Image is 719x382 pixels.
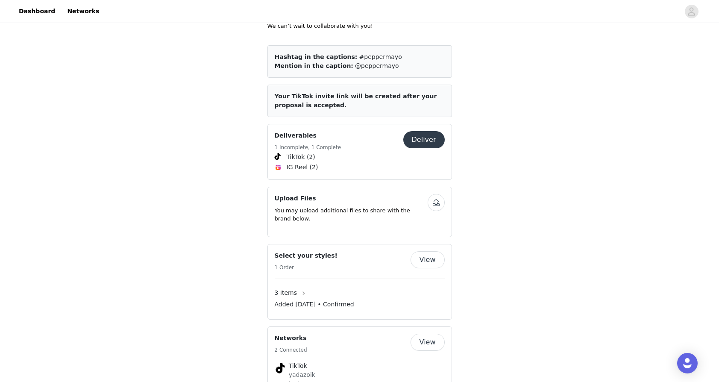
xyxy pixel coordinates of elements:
[289,361,431,370] h4: TikTok
[267,124,452,180] div: Deliverables
[275,144,341,151] h5: 1 Incomplete, 1 Complete
[287,153,315,162] span: TikTok (2)
[677,353,698,373] div: Open Intercom Messenger
[275,131,341,140] h4: Deliverables
[275,300,354,309] span: Added [DATE] • Confirmed
[289,370,431,379] p: yadazoik
[62,2,104,21] a: Networks
[275,251,337,260] h4: Select your styles!
[355,62,399,69] span: @peppermayo
[411,334,445,351] button: View
[403,131,445,148] button: Deliver
[275,93,437,109] span: Your TikTok invite link will be created after your proposal is accepted.
[687,5,696,18] div: avatar
[287,163,318,172] span: IG Reel (2)
[275,62,353,69] span: Mention in the caption:
[275,206,428,223] p: You may upload additional files to share with the brand below.
[275,346,307,354] h5: 2 Connected
[275,264,337,271] h5: 1 Order
[275,164,282,171] img: Instagram Reels Icon
[275,334,307,343] h4: Networks
[411,251,445,268] button: View
[275,288,297,297] span: 3 Items
[267,244,452,320] div: Select your styles!
[275,53,358,60] span: Hashtag in the captions:
[267,22,452,30] p: We can’t wait to collaborate with you!
[14,2,60,21] a: Dashboard
[359,53,402,60] span: #peppermayo
[275,194,428,203] h4: Upload Files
